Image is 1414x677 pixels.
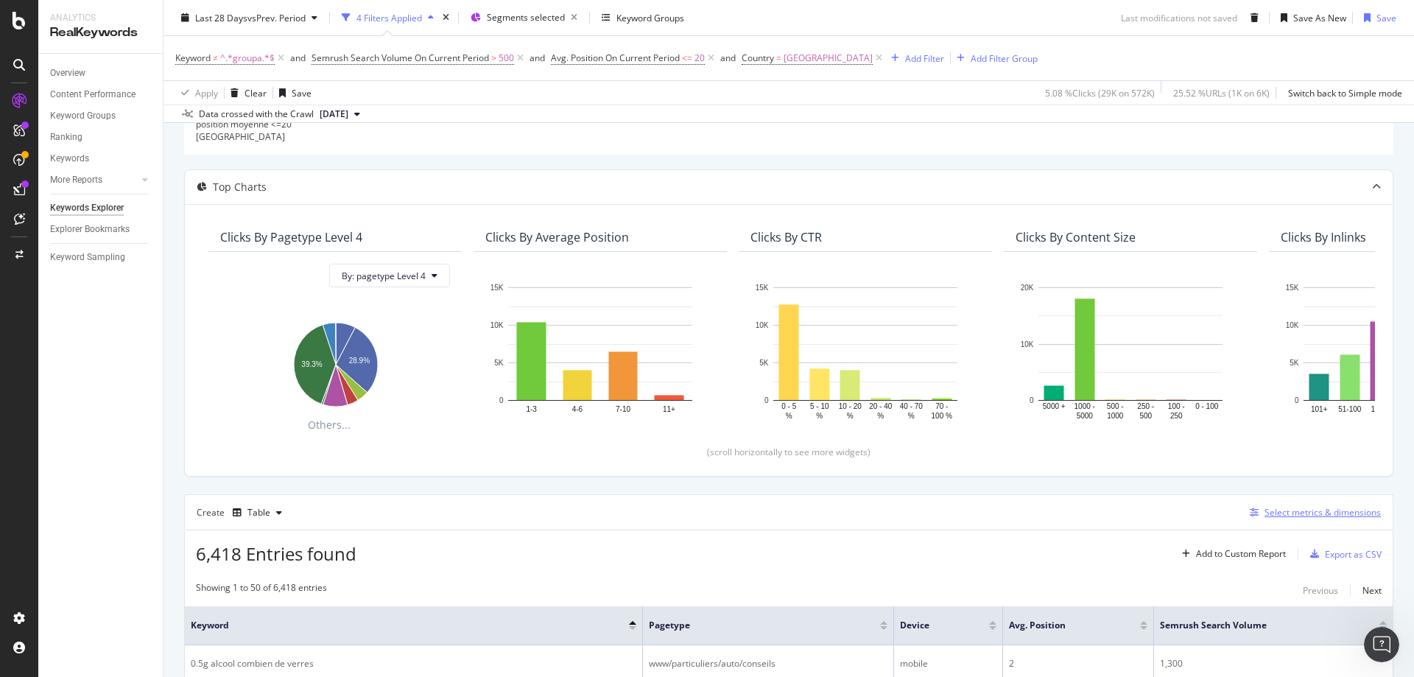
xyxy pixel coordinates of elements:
button: Keyword Groups [596,6,690,29]
div: Add to Custom Report [1196,550,1286,558]
div: Keyword Groups [50,108,116,124]
button: Apply [175,81,218,105]
div: Create [197,501,288,525]
text: 1000 [1107,412,1124,420]
div: Overview [50,66,85,81]
span: Keyword [175,52,211,64]
div: Ranking [50,130,82,145]
div: Analytics [50,12,151,24]
span: Last 28 Days [195,11,247,24]
div: Clicks By Content Size [1016,230,1136,245]
text: 5000 [1077,412,1094,420]
a: More Reports [50,172,138,188]
div: Clicks By pagetype Level 4 [220,230,362,245]
div: 1,300 [1160,657,1387,670]
text: 20K [1021,284,1034,292]
div: Keywords Explorer [50,200,124,216]
svg: A chart. [1016,280,1245,421]
a: Keywords Explorer [50,200,152,216]
text: 10K [756,321,769,329]
text: 5K [494,359,504,367]
div: RealKeywords [50,24,151,41]
div: and [720,52,736,64]
span: Keyword [191,619,607,632]
div: 4 Filters Applied [356,11,422,24]
span: By: pagetype Level 4 [342,270,426,282]
div: A chart. [220,315,450,409]
text: 1-3 [526,405,537,413]
text: 10K [1286,321,1299,329]
text: 70 - [935,402,948,410]
span: Device [900,619,967,632]
button: 4 Filters Applied [336,6,440,29]
span: 20 [694,48,705,69]
button: Add Filter [885,49,944,67]
button: Segments selected [465,6,583,29]
svg: A chart. [485,280,715,421]
span: Avg. Position [1009,619,1118,632]
text: 5000 + [1043,402,1066,410]
div: Apply [195,86,218,99]
div: 5.08 % Clicks ( 29K on 572K ) [1045,86,1155,99]
div: 2 [1009,657,1147,670]
text: 0 - 5 [781,402,796,410]
span: ^.*groupa.*$ [220,48,275,69]
div: (scroll horizontally to see more widgets) [203,446,1375,458]
button: Add to Custom Report [1176,542,1286,566]
div: www/particuliers/auto/conseils [649,657,887,670]
div: Showing 1 to 50 of 6,418 entries [196,581,327,599]
text: 7-10 [616,405,630,413]
text: 10 - 20 [839,402,862,410]
text: 20 - 40 [869,402,893,410]
text: 1000 - [1074,402,1095,410]
div: Select metrics & dimensions [1264,506,1381,519]
text: 10K [490,321,504,329]
a: Keywords [50,151,152,166]
text: 0 [1295,396,1299,404]
div: Switch back to Simple mode [1288,86,1402,99]
div: Keyword Groups [616,11,684,24]
span: ≠ [213,52,218,64]
div: Table [247,508,270,517]
a: Keyword Sampling [50,250,152,265]
span: Semrush Search Volume On Current Period [312,52,489,64]
text: 500 [1139,412,1152,420]
button: Last 28 DaysvsPrev. Period [175,6,323,29]
button: Clear [225,81,267,105]
button: Previous [1303,581,1338,599]
div: Keyword Sampling [50,250,125,265]
text: 10K [1021,340,1034,348]
text: 39.3% [301,360,322,368]
button: Save [1358,6,1396,29]
text: 28.9% [349,357,370,365]
button: Add Filter Group [951,49,1038,67]
div: Explorer Bookmarks [50,222,130,237]
button: and [290,51,306,65]
span: > [491,52,496,64]
text: 40 - 70 [900,402,924,410]
div: mobile [900,657,996,670]
div: Export as CSV [1325,548,1382,561]
div: Top Charts [213,180,267,194]
text: 15K [756,284,769,292]
a: Ranking [50,130,152,145]
a: Explorer Bookmarks [50,222,152,237]
span: <= [682,52,692,64]
button: Select metrics & dimensions [1244,504,1381,522]
text: 500 - [1107,402,1124,410]
div: Previous [1303,584,1338,597]
text: 11+ [663,405,675,413]
div: More Reports [50,172,102,188]
svg: A chart. [750,280,980,421]
div: Clicks By CTR [750,230,822,245]
text: 100 - [1168,402,1185,410]
div: Add Filter Group [971,52,1038,64]
button: Table [227,501,288,525]
text: 100 % [932,412,952,420]
text: % [908,412,915,420]
span: Country [742,52,774,64]
div: and [530,52,545,64]
text: 250 - [1137,402,1154,410]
